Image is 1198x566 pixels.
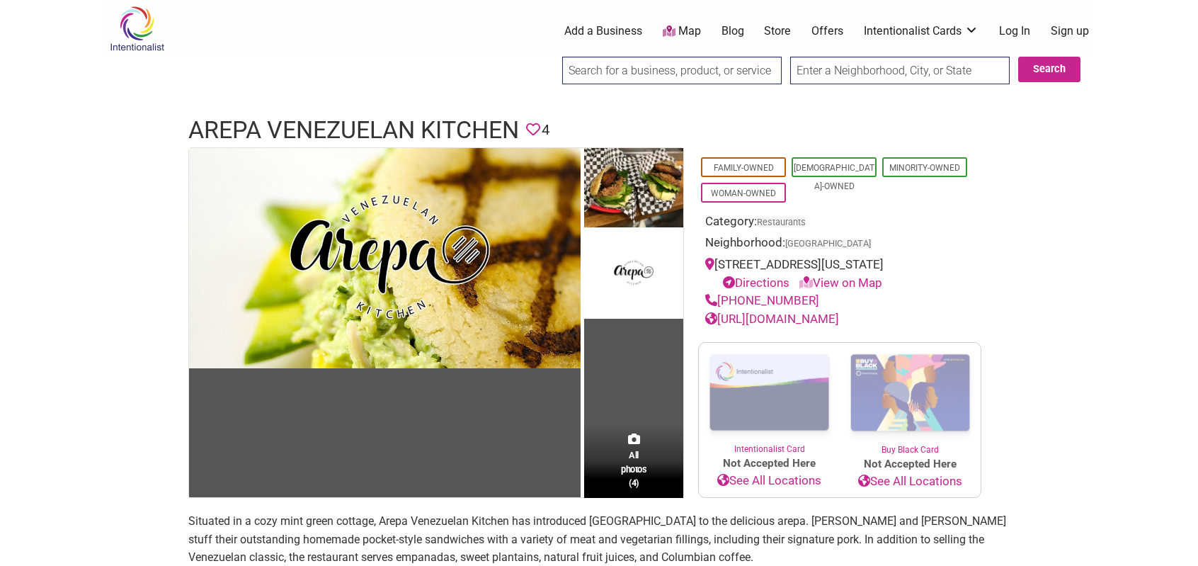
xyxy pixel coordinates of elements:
span: 4 [542,119,549,141]
a: See All Locations [699,472,840,490]
a: Store [764,23,791,39]
a: Restaurants [757,217,806,227]
div: [STREET_ADDRESS][US_STATE] [705,256,974,292]
img: Arepa Venezuelan Kitchen [189,148,581,368]
a: Directions [723,276,789,290]
h1: Arepa Venezuelan Kitchen [188,113,519,147]
div: Category: [705,213,974,234]
a: Woman-Owned [711,188,776,198]
a: Buy Black Card [840,343,981,456]
span: All photos (4) [621,448,646,489]
a: See All Locations [840,472,981,491]
a: [PHONE_NUMBER] [705,293,819,307]
img: Intentionalist [103,6,171,52]
img: Intentionalist Card [699,343,840,443]
a: Sign up [1051,23,1089,39]
a: Intentionalist Card [699,343,840,455]
a: Blog [721,23,744,39]
a: Offers [811,23,843,39]
a: Intentionalist Cards [864,23,979,39]
a: Map [663,23,701,40]
span: Not Accepted Here [840,456,981,472]
a: Family-Owned [714,163,774,173]
img: Buy Black Card [840,343,981,443]
input: Search for a business, product, or service [562,57,782,84]
div: Neighborhood: [705,234,974,256]
a: View on Map [799,276,882,290]
input: Enter a Neighborhood, City, or State [790,57,1010,84]
a: Log In [999,23,1030,39]
a: [DEMOGRAPHIC_DATA]-Owned [794,163,874,191]
a: [URL][DOMAIN_NAME] [705,312,839,326]
a: Add a Business [564,23,642,39]
button: Search [1018,57,1080,82]
span: [GEOGRAPHIC_DATA] [785,239,871,249]
span: Not Accepted Here [699,455,840,472]
a: Minority-Owned [889,163,960,173]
